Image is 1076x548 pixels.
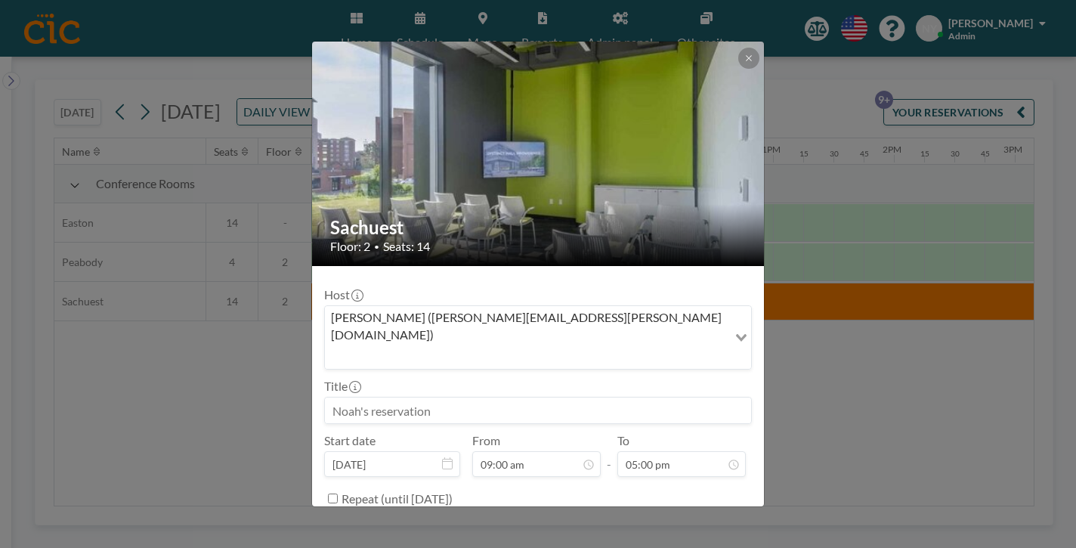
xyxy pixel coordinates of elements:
h2: Sachuest [330,216,747,239]
span: [PERSON_NAME] ([PERSON_NAME][EMAIL_ADDRESS][PERSON_NAME][DOMAIN_NAME]) [328,309,725,343]
input: Search for option [326,346,726,366]
input: Noah's reservation [325,398,751,423]
span: - [607,438,611,472]
div: Search for option [325,306,751,369]
span: Floor: 2 [330,239,370,254]
label: From [472,433,500,448]
label: Host [324,287,362,302]
img: 537.jpg [312,3,765,305]
span: • [374,241,379,252]
label: Repeat (until [DATE]) [342,491,453,506]
label: Title [324,379,360,394]
label: To [617,433,629,448]
label: Start date [324,433,376,448]
span: Seats: 14 [383,239,430,254]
